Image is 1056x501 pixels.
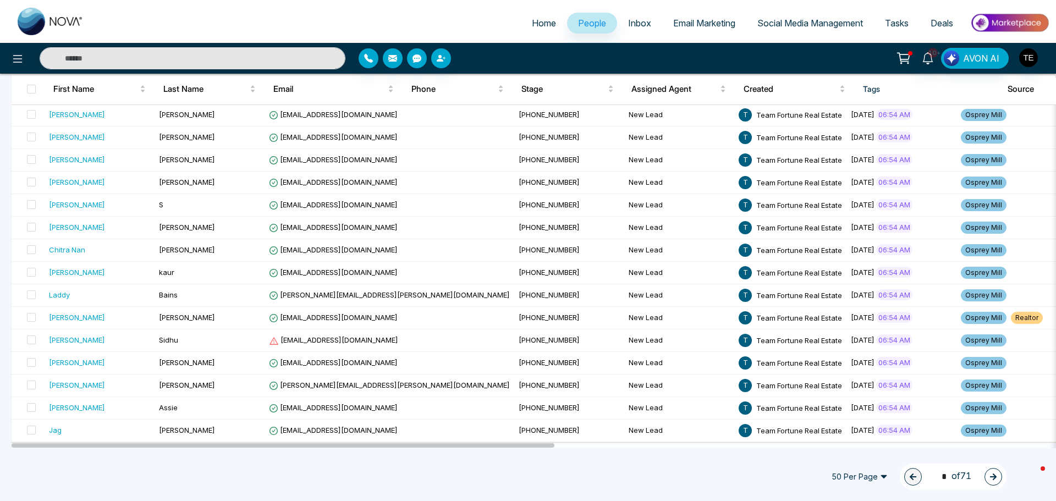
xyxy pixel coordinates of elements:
span: [PHONE_NUMBER] [519,155,580,164]
span: [DATE] [851,133,875,141]
div: [PERSON_NAME] [49,334,105,345]
span: Team Fortune Real Estate [756,290,842,299]
span: T [739,311,752,324]
span: [PHONE_NUMBER] [519,335,580,344]
span: [DATE] [851,290,875,299]
span: 06:54 AM [876,109,912,120]
span: Osprey Mill [961,154,1007,166]
img: Lead Flow [944,51,959,66]
span: 06:54 AM [876,379,912,390]
span: T [739,199,752,212]
span: [EMAIL_ADDRESS][DOMAIN_NAME] [269,223,398,232]
span: 06:54 AM [876,177,912,188]
span: [EMAIL_ADDRESS][DOMAIN_NAME] [269,313,398,322]
span: [PHONE_NUMBER] [519,200,580,209]
th: Last Name [155,74,265,104]
span: [PERSON_NAME] [159,223,215,232]
span: [DATE] [851,426,875,434]
span: [PHONE_NUMBER] [519,313,580,322]
span: [PERSON_NAME][EMAIL_ADDRESS][PERSON_NAME][DOMAIN_NAME] [269,381,510,389]
td: New Lead [624,217,734,239]
span: Email [273,82,386,96]
span: Social Media Management [757,18,863,29]
img: Market-place.gif [970,10,1049,35]
span: [DATE] [851,403,875,412]
span: Realtor [1011,312,1043,324]
span: Team Fortune Real Estate [756,200,842,209]
span: [PERSON_NAME] [159,426,215,434]
span: [EMAIL_ADDRESS][DOMAIN_NAME] [269,178,398,186]
span: Team Fortune Real Estate [756,155,842,164]
span: [EMAIL_ADDRESS][DOMAIN_NAME] [269,155,398,164]
span: Team Fortune Real Estate [756,110,842,119]
span: [PHONE_NUMBER] [519,223,580,232]
td: New Lead [624,126,734,149]
span: [EMAIL_ADDRESS][DOMAIN_NAME] [269,200,398,209]
span: [PERSON_NAME] [159,178,215,186]
span: [PHONE_NUMBER] [519,381,580,389]
span: [PHONE_NUMBER] [519,178,580,186]
span: 06:54 AM [876,222,912,233]
td: New Lead [624,329,734,352]
td: New Lead [624,149,734,172]
span: [PERSON_NAME] [159,313,215,322]
span: Osprey Mill [961,131,1007,144]
span: [PHONE_NUMBER] [519,110,580,119]
span: S [159,200,163,209]
span: Team Fortune Real Estate [756,313,842,322]
span: Team Fortune Real Estate [756,245,842,254]
div: [PERSON_NAME] [49,357,105,368]
span: [DATE] [851,381,875,389]
span: Team Fortune Real Estate [756,358,842,367]
div: Jag [49,425,62,436]
td: New Lead [624,307,734,329]
span: [DATE] [851,313,875,322]
span: [DATE] [851,358,875,367]
span: Team Fortune Real Estate [756,133,842,141]
span: T [739,334,752,347]
span: 06:54 AM [876,244,912,255]
iframe: Intercom live chat [1019,464,1045,490]
span: 06:54 AM [876,267,912,278]
span: T [739,424,752,437]
span: T [739,244,752,257]
div: [PERSON_NAME] [49,402,105,413]
span: 06:54 AM [876,357,912,368]
span: Osprey Mill [961,199,1007,211]
span: 06:54 AM [876,289,912,300]
a: Email Marketing [662,13,746,34]
span: 50 Per Page [824,468,895,486]
td: New Lead [624,172,734,194]
span: Osprey Mill [961,109,1007,121]
span: T [739,176,752,189]
span: Team Fortune Real Estate [756,223,842,232]
span: 06:54 AM [876,334,912,345]
span: kaur [159,268,174,277]
a: Inbox [617,13,662,34]
span: [PHONE_NUMBER] [519,268,580,277]
a: 10+ [915,48,941,67]
span: [DATE] [851,200,875,209]
td: New Lead [624,352,734,375]
span: [DATE] [851,268,875,277]
span: Sidhu [159,335,178,344]
span: [EMAIL_ADDRESS][DOMAIN_NAME] [269,133,398,141]
td: New Lead [624,397,734,420]
td: New Lead [624,262,734,284]
span: Osprey Mill [961,267,1007,279]
span: Osprey Mill [961,357,1007,369]
span: [PHONE_NUMBER] [519,290,580,299]
span: Osprey Mill [961,402,1007,414]
a: Deals [920,13,964,34]
span: Osprey Mill [961,379,1007,392]
span: [PHONE_NUMBER] [519,426,580,434]
span: of 71 [935,469,971,484]
div: [PERSON_NAME] [49,131,105,142]
span: [DATE] [851,110,875,119]
span: T [739,221,752,234]
span: [PHONE_NUMBER] [519,358,580,367]
span: [PERSON_NAME] [159,245,215,254]
span: First Name [53,82,137,96]
span: Osprey Mill [961,312,1007,324]
span: [PERSON_NAME] [159,381,215,389]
